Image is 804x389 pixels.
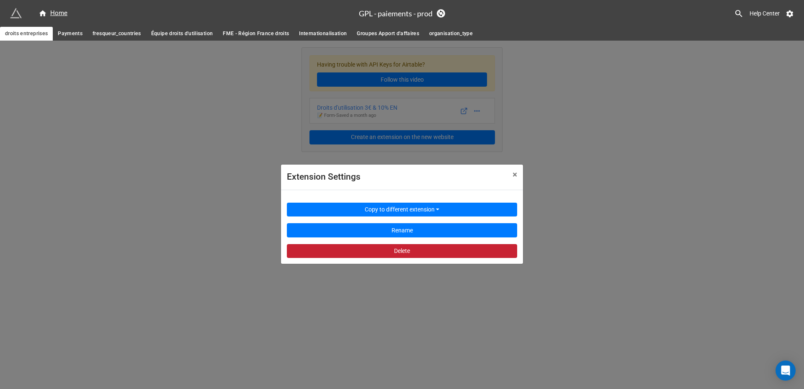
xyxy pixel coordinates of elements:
[513,170,517,180] span: ×
[287,170,494,184] div: Extension Settings
[299,29,347,38] span: Internationalisation
[39,8,67,18] div: Home
[93,29,141,38] span: fresqueur_countries
[776,361,796,381] div: Open Intercom Messenger
[429,29,473,38] span: organisation_type
[10,8,22,19] img: miniextensions-icon.73ae0678.png
[359,10,433,17] h3: GPL - paiements - prod
[287,203,517,217] button: Copy to different extension
[5,29,48,38] span: droits entreprises
[437,9,445,18] a: Sync Base Structure
[58,29,82,38] span: Payments
[287,223,517,237] button: Rename
[223,29,289,38] span: FME - Région France droits
[287,244,517,258] button: Delete
[151,29,213,38] span: Équipe droits d'utilisation
[357,29,419,38] span: Groupes Apport d'affaires
[744,6,786,21] a: Help Center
